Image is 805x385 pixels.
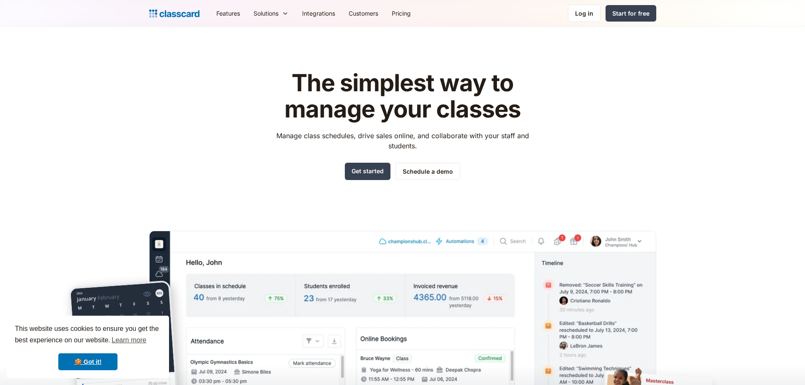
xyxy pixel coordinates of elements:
div: cookieconsent [7,316,169,378]
a: home [149,8,199,19]
span: This website uses cookies to ensure you get the best experience on our website. [15,324,161,347]
a: Log in [568,5,600,22]
h1: The simplest way to manage your classes [268,70,537,122]
a: Pricing [385,4,418,23]
div: Start for free [612,9,649,18]
a: Start for free [606,5,656,22]
a: Get started [345,163,390,180]
a: dismiss cookie message [58,353,117,370]
a: Features [210,4,247,23]
div: Solutions [254,9,278,18]
p: Manage class schedules, drive sales online, and collaborate with your staff and students. [268,131,537,151]
div: Solutions [247,4,295,23]
div: Log in [575,9,593,18]
a: Schedule a demo [396,163,460,180]
a: Integrations [295,4,342,23]
a: Customers [342,4,385,23]
a: learn more about cookies [110,334,147,347]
